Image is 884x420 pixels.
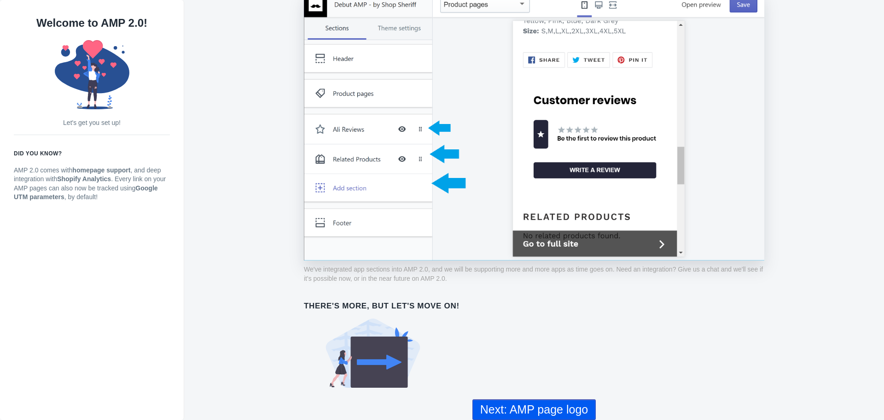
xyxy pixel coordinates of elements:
[14,14,170,32] h1: Welcome to AMP 2.0!
[304,265,764,283] p: We've integrated app sections into AMP 2.0, and we will be supporting more and more apps as time ...
[14,184,158,201] strong: Google UTM parameters
[838,374,873,409] iframe: Drift Widget Chat Controller
[72,166,130,174] strong: homepage support
[472,399,596,420] button: Next: AMP page logo
[14,149,170,158] h6: Did you know?
[57,175,111,183] strong: Shopify Analytics
[14,166,170,202] p: AMP 2.0 comes with , and deep integration with . Every link on your AMP pages can also now be tra...
[14,118,170,128] p: Let's get you set up!
[304,302,764,311] h6: There's more, but let's move on!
